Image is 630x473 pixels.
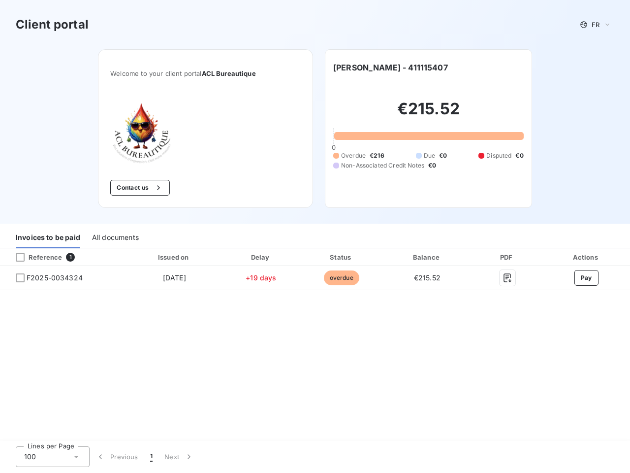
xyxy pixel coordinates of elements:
[8,253,62,262] div: Reference
[110,69,301,77] span: Welcome to your client portal
[333,99,524,129] h2: €215.52
[144,446,158,467] button: 1
[515,151,523,160] span: €0
[223,252,298,262] div: Delay
[27,273,83,283] span: F2025-0034324
[129,252,220,262] div: Issued on
[332,143,336,151] span: 0
[474,252,541,262] div: PDF
[16,228,80,248] div: Invoices to be paid
[324,270,359,285] span: overdue
[150,452,153,462] span: 1
[414,273,441,282] span: €215.52
[66,253,75,262] span: 1
[158,446,200,467] button: Next
[302,252,380,262] div: Status
[592,21,599,29] span: FR
[163,273,186,282] span: [DATE]
[246,273,276,282] span: +19 days
[370,151,384,160] span: €216
[110,180,170,196] button: Contact us
[428,161,436,170] span: €0
[341,151,366,160] span: Overdue
[24,452,36,462] span: 100
[574,270,598,286] button: Pay
[90,446,144,467] button: Previous
[110,101,173,164] img: Company logo
[384,252,470,262] div: Balance
[202,69,256,77] span: ACL Bureautique
[341,161,424,170] span: Non-Associated Credit Notes
[16,16,89,34] h3: Client portal
[92,228,139,248] div: All documents
[486,151,511,160] span: Disputed
[424,151,435,160] span: Due
[439,151,447,160] span: €0
[544,252,628,262] div: Actions
[333,62,448,73] h6: [PERSON_NAME] - 411115407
